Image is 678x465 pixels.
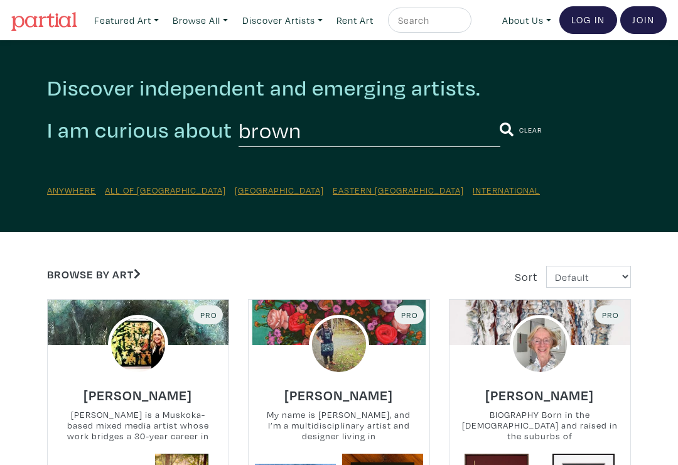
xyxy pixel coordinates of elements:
small: Clear [519,125,542,134]
a: [PERSON_NAME] [83,383,192,398]
a: Browse All [167,8,234,33]
a: Rent Art [331,8,379,33]
img: phpThumb.php [108,315,168,375]
span: Pro [400,310,418,320]
small: [PERSON_NAME] is a Muskoka-based mixed media artist whose work bridges a 30-year career in couple... [48,409,229,442]
h2: I am curious about [47,116,232,144]
a: Clear [519,123,542,137]
small: BIOGRAPHY Born in the [DEMOGRAPHIC_DATA] and raised in the suburbs of [GEOGRAPHIC_DATA], [PERSON_... [449,409,630,442]
h6: [PERSON_NAME] [485,386,594,403]
span: Pro [601,310,619,320]
a: Eastern [GEOGRAPHIC_DATA] [333,184,464,196]
a: Browse by Art [47,267,141,282]
a: International [473,184,540,196]
a: [PERSON_NAME] [485,383,594,398]
a: About Us [497,8,557,33]
a: Featured Art [89,8,164,33]
h6: [PERSON_NAME] [284,386,393,403]
a: Discover Artists [237,8,328,33]
h2: Discover independent and emerging artists. [47,74,631,101]
a: All of [GEOGRAPHIC_DATA] [105,184,226,196]
a: Log In [559,6,617,34]
a: Anywhere [47,184,96,196]
h6: [PERSON_NAME] [83,386,192,403]
a: Join [620,6,667,34]
img: phpThumb.php [309,315,369,375]
span: Pro [199,310,217,320]
a: [GEOGRAPHIC_DATA] [235,184,324,196]
small: My name is [PERSON_NAME], and I’m a multidisciplinary artist and designer living in [GEOGRAPHIC_D... [249,409,429,442]
img: phpThumb.php [510,315,570,375]
span: Sort [515,270,537,284]
input: Search [397,13,460,28]
a: [PERSON_NAME] [284,383,393,398]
